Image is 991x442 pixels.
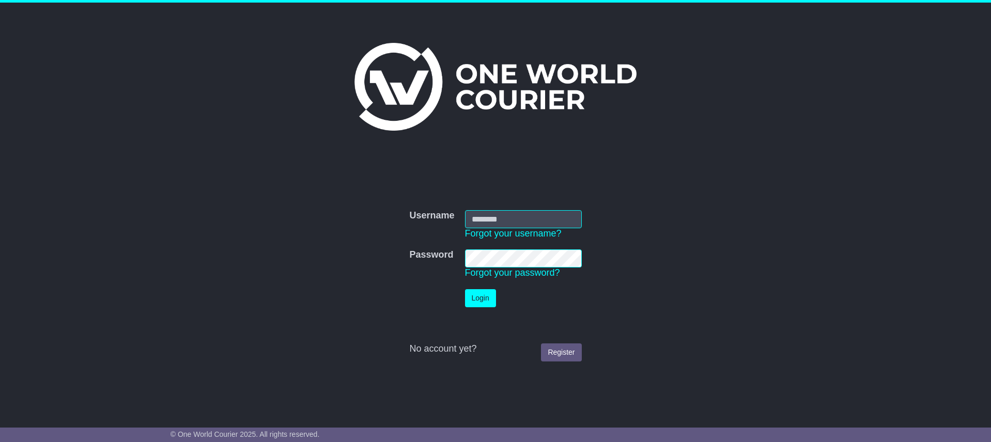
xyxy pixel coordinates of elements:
label: Username [409,210,454,222]
span: © One World Courier 2025. All rights reserved. [171,430,320,438]
a: Forgot your username? [465,228,562,239]
a: Register [541,343,581,361]
img: One World [354,43,637,131]
div: No account yet? [409,343,581,355]
button: Login [465,289,496,307]
label: Password [409,249,453,261]
a: Forgot your password? [465,267,560,278]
